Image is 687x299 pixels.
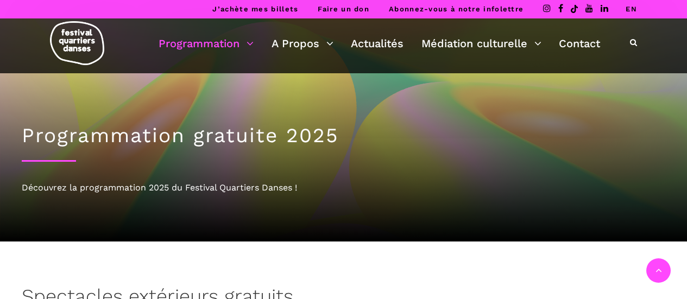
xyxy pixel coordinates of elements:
h1: Programmation gratuite 2025 [22,124,665,148]
a: EN [626,5,637,13]
a: Programmation [159,34,254,53]
a: Contact [559,34,600,53]
a: Actualités [351,34,404,53]
div: Découvrez la programmation 2025 du Festival Quartiers Danses ! [22,181,665,195]
a: Faire un don [318,5,369,13]
a: Médiation culturelle [421,34,541,53]
img: logo-fqd-med [50,21,104,65]
a: A Propos [272,34,333,53]
a: Abonnez-vous à notre infolettre [389,5,524,13]
a: J’achète mes billets [212,5,298,13]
